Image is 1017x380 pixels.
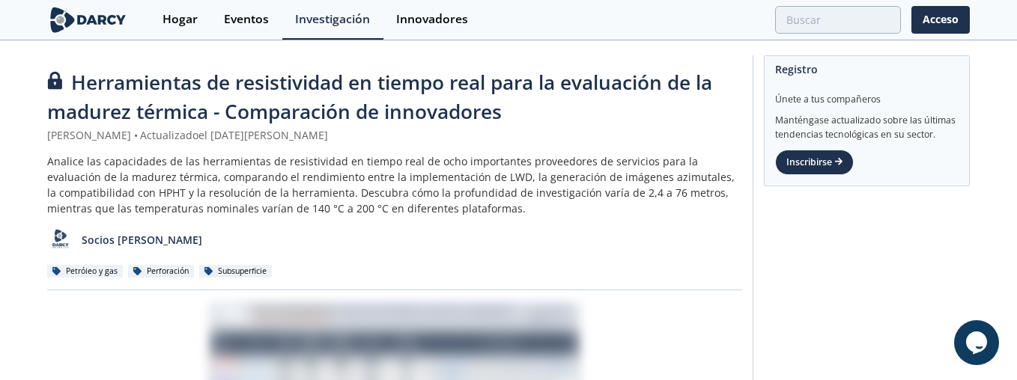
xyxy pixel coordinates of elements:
img: logo-wide.svg [47,7,129,33]
a: Inscribirse [775,150,854,175]
font: Únete a tus compañeros [775,93,881,105]
font: • [134,128,138,142]
font: Inscribirse [786,156,832,168]
font: Eventos [224,10,269,27]
font: [PERSON_NAME] [47,128,131,142]
font: Perforación [147,266,189,276]
font: Innovadores [396,10,468,27]
font: Registro [775,62,818,76]
font: Acceso [923,12,959,26]
a: Acceso [911,6,970,34]
font: Actualizado [140,128,198,142]
font: Manténgase actualizado sobre las últimas tendencias tecnológicas en su sector. [775,114,956,140]
font: Hogar [163,10,198,27]
iframe: widget de chat [954,320,1002,365]
font: Herramientas de resistividad en tiempo real para la evaluación de la madurez térmica - Comparació... [47,69,712,125]
font: Subsuperficie [218,266,267,276]
font: Analice las capacidades de las herramientas de resistividad en tiempo real de ocho importantes pr... [47,154,735,215]
font: Investigación [295,10,370,27]
font: Socios [PERSON_NAME] [82,233,202,247]
font: el [DATE][PERSON_NAME] [198,128,328,142]
font: Petróleo y gas [66,266,118,276]
input: Búsqueda avanzada [775,6,901,34]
